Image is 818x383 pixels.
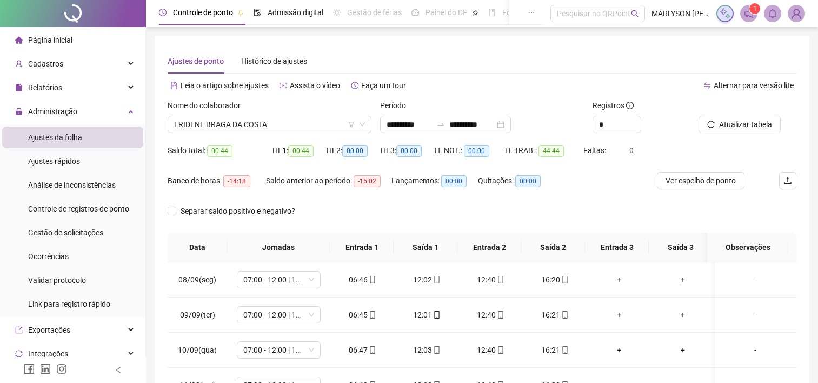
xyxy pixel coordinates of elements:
[457,233,521,262] th: Entrada 2
[28,276,86,285] span: Validar protocolo
[28,60,63,68] span: Cadastros
[531,274,578,286] div: 16:20
[243,342,314,358] span: 07:00 - 12:00 | 13:00 - 16:48
[432,311,441,319] span: mobile
[496,346,504,354] span: mobile
[505,144,583,157] div: H. TRAB.:
[528,9,535,16] span: ellipsis
[342,145,368,157] span: 00:00
[467,309,514,321] div: 12:40
[560,311,569,319] span: mobile
[241,57,307,65] span: Histórico de ajustes
[631,10,639,18] span: search
[15,84,23,91] span: file
[381,144,435,157] div: HE 3:
[15,326,23,334] span: export
[666,175,736,187] span: Ver espelho de ponto
[502,8,571,17] span: Folha de pagamento
[207,145,232,157] span: 00:44
[788,5,804,22] img: 87297
[716,241,780,253] span: Observações
[28,181,116,189] span: Análise de inconsistências
[531,309,578,321] div: 16:21
[719,8,731,19] img: sparkle-icon.fc2bf0ac1784a2077858766a79e2daf3.svg
[441,175,467,187] span: 00:00
[272,144,327,157] div: HE 1:
[403,344,450,356] div: 12:03
[660,344,707,356] div: +
[394,233,457,262] th: Saída 1
[339,274,386,286] div: 06:46
[178,346,217,354] span: 10/09(qua)
[170,82,178,89] span: file-text
[28,228,103,237] span: Gestão de solicitações
[168,233,227,262] th: Data
[380,100,413,111] label: Período
[467,344,514,356] div: 12:40
[173,8,233,17] span: Controle de ponto
[227,233,330,262] th: Jornadas
[288,145,314,157] span: 00:44
[707,121,715,128] span: reload
[15,36,23,44] span: home
[723,309,787,321] div: -
[40,364,51,374] span: linkedin
[768,9,777,18] span: bell
[168,175,266,187] div: Banco de horas:
[515,175,541,187] span: 00:00
[436,120,445,129] span: to
[15,60,23,68] span: user-add
[56,364,67,374] span: instagram
[488,9,496,16] span: book
[651,8,710,19] span: MARLYSON [PERSON_NAME]
[28,300,110,308] span: Link para registro rápido
[472,10,478,16] span: pushpin
[368,311,376,319] span: mobile
[703,82,711,89] span: swap
[15,108,23,115] span: lock
[749,3,760,14] sup: 1
[436,120,445,129] span: swap-right
[660,274,707,286] div: +
[168,100,248,111] label: Nome do colaborador
[496,311,504,319] span: mobile
[593,100,634,111] span: Registros
[28,133,82,142] span: Ajustes da folha
[368,346,376,354] span: mobile
[28,204,129,213] span: Controle de registros de ponto
[403,309,450,321] div: 12:01
[626,102,634,109] span: info-circle
[723,274,787,286] div: -
[243,307,314,323] span: 07:00 - 12:00 | 13:00 - 16:48
[180,311,215,319] span: 09/09(ter)
[781,346,807,372] iframe: Intercom live chat
[699,116,781,133] button: Atualizar tabela
[327,144,381,157] div: HE 2:
[368,276,376,283] span: mobile
[237,10,244,16] span: pushpin
[290,81,340,90] span: Assista o vídeo
[585,233,649,262] th: Entrada 3
[178,275,216,284] span: 08/09(seg)
[396,145,422,157] span: 00:00
[783,176,792,185] span: upload
[223,175,250,187] span: -14:18
[168,57,224,65] span: Ajustes de ponto
[719,118,772,130] span: Atualizar tabela
[403,274,450,286] div: 12:02
[28,326,70,334] span: Exportações
[629,146,634,155] span: 0
[361,81,406,90] span: Faça um tour
[28,252,69,261] span: Ocorrências
[649,233,713,262] th: Saída 3
[478,175,556,187] div: Quitações:
[560,276,569,283] span: mobile
[174,116,365,133] span: ERIDENE BRAGA DA COSTA
[391,175,478,187] div: Lançamentos:
[432,346,441,354] span: mobile
[15,350,23,358] span: sync
[28,349,68,358] span: Integrações
[595,274,642,286] div: +
[243,272,314,288] span: 07:00 - 12:00 | 13:00 - 16:48
[330,233,394,262] th: Entrada 1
